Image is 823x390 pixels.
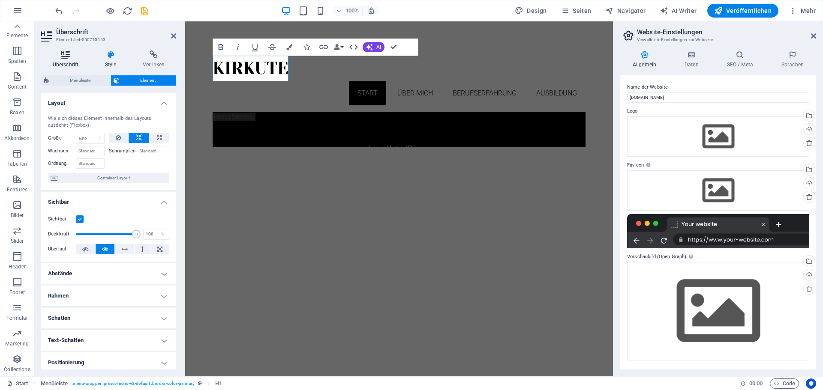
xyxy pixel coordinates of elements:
[264,39,280,56] button: Strikethrough
[131,51,176,68] h4: Verlinken
[8,58,26,65] p: Spalten
[105,6,115,16] button: Klicke hier, um den Vorschau-Modus zu verlassen
[515,6,547,15] span: Design
[48,214,76,224] label: Sichtbar
[345,39,362,56] button: HTML
[561,6,592,15] span: Seiten
[627,116,809,157] div: Wähle aus deinen Dateien, Stockfotos oder lade Dateien hoch
[122,75,173,86] span: Element
[11,212,24,219] p: Bilder
[707,4,778,18] button: Veröffentlichen
[333,39,345,56] button: Data Bindings
[247,39,263,56] button: Underline (Ctrl+U)
[789,6,816,15] span: Mehr
[637,36,799,44] h3: Verwalte die Einstellungen zur Webseite
[48,232,76,236] label: Deckkraft:
[198,381,202,386] i: Dieses Element ist ein anpassbares Preset
[4,135,30,142] p: Akkordeon
[385,39,402,56] button: Confirm (Ctrl+⏎)
[332,6,363,16] button: 100%
[215,378,222,389] span: Klick zum Auswählen. Doppelklick zum Bearbeiten
[511,4,550,18] div: Design (Strg+Alt+Y)
[774,378,795,389] span: Code
[9,263,26,270] p: Header
[72,378,195,389] span: . menu-wrapper .preset-menu-v2-default .border-color-primary
[48,115,169,129] div: Wie sich dieses Element innerhalb des Layouts ausdehnt (Flexbox).
[41,308,176,328] h4: Schatten
[769,51,816,68] h4: Sprachen
[76,158,105,169] input: Standard
[627,92,809,103] input: Name...
[755,380,757,387] span: :
[605,6,646,15] span: Navigator
[714,6,772,15] span: Veröffentlichen
[656,4,700,18] button: AI Writer
[602,4,649,18] button: Navigator
[27,34,400,60] h1: Kirkute
[60,173,167,183] span: Container-Layout
[52,75,108,86] span: Menüleiste
[627,106,809,116] label: Logo
[109,146,137,156] label: Schrumpfen
[806,378,816,389] button: Usercentrics
[41,51,93,68] h4: Überschrift
[376,45,381,50] span: AI
[41,378,68,389] span: Klick zum Auswählen. Doppelklick zum Bearbeiten
[76,146,105,156] input: Standard
[5,340,29,347] p: Marketing
[627,262,809,360] div: Wähle aus deinen Dateien, Stockfotos oder lade Dateien hoch
[48,244,76,254] label: Überlauf
[6,32,28,39] p: Elemente
[4,366,30,373] p: Collections
[41,75,111,86] button: Menüleiste
[48,136,76,140] label: Größe
[627,82,809,92] label: Name der Website
[140,6,150,16] i: Save (Ctrl+S)
[7,161,27,167] p: Tabellen
[6,315,28,322] p: Formular
[8,83,27,90] p: Content
[54,6,64,16] button: undo
[511,4,550,18] button: Design
[139,6,150,16] button: save
[56,36,159,44] h3: Element #ed-550715153
[123,6,132,16] i: Seite neu laden
[11,238,24,244] p: Slider
[770,378,799,389] button: Code
[345,6,359,16] h6: 100%
[41,330,176,351] h4: Text-Schatten
[122,6,132,16] button: reload
[627,252,809,262] label: Vorschaubild (Open Graph)
[715,51,769,68] h4: SEO / Meta
[48,158,76,169] label: Ordnung
[627,170,809,211] div: Wähle aus deinen Dateien, Stockfotos oder lade Dateien hoch
[620,51,672,68] h4: Allgemein
[363,42,384,52] button: AI
[93,51,131,68] h4: Style
[48,173,169,183] button: Container-Layout
[111,75,176,86] button: Element
[41,263,176,284] h4: Abstände
[7,186,27,193] p: Features
[157,229,169,239] div: %
[41,192,176,207] h4: Sichtbar
[557,4,595,18] button: Seiten
[41,378,222,389] nav: breadcrumb
[315,39,332,56] button: Link
[740,378,763,389] h6: Session-Zeit
[627,160,809,170] label: Favicon
[672,51,715,68] h4: Daten
[230,39,246,56] button: Italic (Ctrl+I)
[637,28,816,36] h2: Website-Einstellungen
[56,28,176,36] h2: Überschrift
[298,39,315,56] button: Icons
[54,6,64,16] i: Rückgängig: Logo geändert (Strg+Z)
[41,93,176,108] h4: Layout
[213,39,229,56] button: Bold (Ctrl+B)
[41,352,176,373] h4: Positionierung
[9,289,25,296] p: Footer
[749,378,763,389] span: 00 00
[281,39,297,56] button: Colors
[367,7,375,15] i: Bei Größenänderung Zoomstufe automatisch an das gewählte Gerät anpassen.
[660,6,697,15] span: AI Writer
